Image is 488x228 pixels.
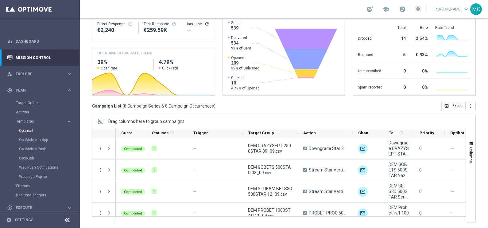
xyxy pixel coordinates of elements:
div: 5 [390,49,406,59]
div: play_circle_outline Execute keyboard_arrow_right [7,205,72,210]
span: Channel [358,131,373,135]
span: Templates [16,120,60,123]
span: DEM Probet liv.1 1000star 11_09 [389,205,409,221]
span: 4.79% of Opened [231,86,260,91]
h4: OPEN AND CLICK RATE TREND [97,50,152,56]
span: 534 [231,40,251,46]
i: refresh [169,130,174,135]
span: Drag columns here to group campaigns [108,119,184,124]
div: 2.54% [413,33,428,43]
div: Web Push Notifications [19,163,79,172]
span: 39% of Delivered [231,66,259,71]
a: Webpage Pop-up [19,174,64,179]
span: Columns [469,147,474,163]
div: Realtime Triggers [16,191,79,200]
i: keyboard_arrow_right [66,71,72,77]
i: keyboard_arrow_right [66,119,72,124]
div: Increase [187,22,210,26]
i: more_vert [98,167,103,173]
div: MC [470,3,482,15]
span: 209 [231,60,259,66]
img: Optimail [358,187,368,197]
colored-tag: Completed [121,210,145,216]
span: Stream Star Verticali Sport [309,189,347,194]
i: gps_fixed [7,88,13,93]
span: DEM GOBETS 500STAR Nazionale 08.09 [389,162,409,178]
span: Plan [16,88,66,92]
a: Realtime Triggers [16,193,64,198]
div: Direct Response [97,22,134,26]
span: A [303,211,307,215]
span: Completed [124,147,142,151]
span: Opened [231,55,259,60]
span: Calculate column [168,129,174,136]
div: Execute [7,205,66,210]
span: Explore [16,72,66,76]
span: Clicked [231,75,260,80]
button: more_vert [98,146,103,151]
button: Templates keyboard_arrow_right [16,119,72,124]
span: 0 [419,189,422,194]
div: Rate Trend [435,25,471,30]
div: 0 [390,65,406,75]
img: Optimail [358,208,368,218]
div: 1 [152,210,157,216]
span: DEM BETS3D 500STAR Serie A 12_09 [389,183,409,200]
div: Unsubscribed [358,65,382,75]
span: A [303,168,307,172]
img: Optimail [358,165,368,175]
span: — [451,210,455,216]
span: — [451,189,455,194]
a: [PERSON_NAME]keyboard_arrow_down [433,5,470,14]
div: Webpage Pop-up [19,172,79,181]
div: Mission Control [7,55,72,60]
span: Current Status [121,131,136,135]
span: — [193,167,196,172]
span: — [451,146,455,151]
div: Press SPACE to select this row. [92,159,116,181]
div: Optipush [19,154,79,163]
button: equalizer Dashboard [7,39,72,44]
span: 539 [231,25,239,31]
colored-tag: Completed [121,146,145,151]
div: 0% [413,82,428,92]
button: open_in_browser Export [441,102,466,110]
span: 0 [419,167,422,172]
span: Execute [16,206,66,210]
span: Click rate [162,66,178,71]
span: DEM PROBET 1000STAR 11_09.csv [248,207,292,218]
i: keyboard_arrow_right [66,87,72,93]
div: €2,240 [97,26,134,34]
span: DEM STREAM BETS3D 500STAR 12_09.csv [248,186,292,197]
div: Optimail [19,126,79,135]
h3: Campaign List [92,103,215,109]
div: OptiMobile In-App [19,135,79,144]
i: play_circle_outline [7,205,13,210]
div: Spam reported [358,82,382,92]
div: Row Groups [108,119,184,124]
span: 0 [419,210,422,215]
div: 0 [390,82,406,92]
a: Settings [15,218,33,222]
span: Completed [124,211,142,215]
a: Actions [16,110,64,115]
span: 10 [231,80,260,86]
a: Mission Control [16,49,72,66]
multiple-options-button: Export to CSV [441,103,476,108]
a: Web Push Notifications [19,165,64,170]
span: Calculate column [398,129,404,136]
button: gps_fixed Plan keyboard_arrow_right [7,88,72,93]
span: A [303,190,307,193]
button: more_vert [98,210,103,216]
a: Dashboard [16,33,72,49]
button: more_vert [98,189,103,194]
colored-tag: Completed [121,189,145,195]
div: 0.93% [413,49,428,59]
a: Streams [16,183,64,188]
